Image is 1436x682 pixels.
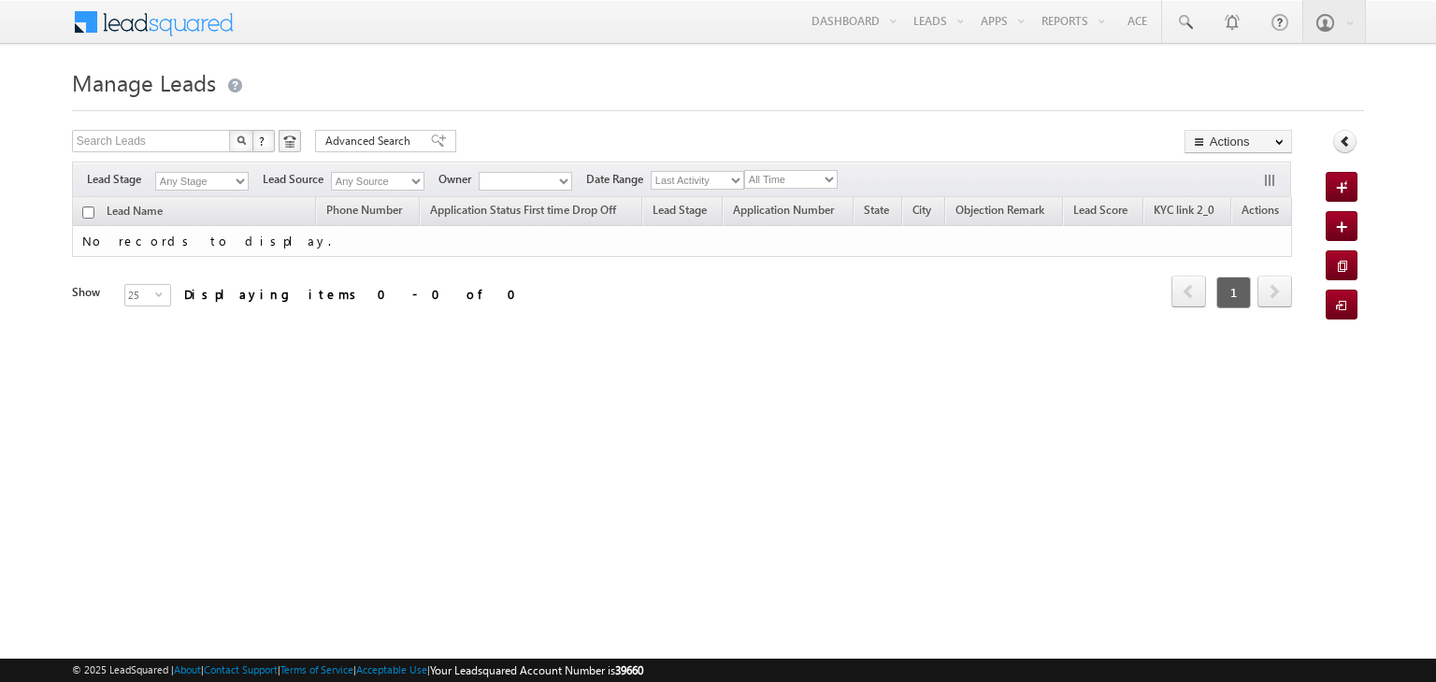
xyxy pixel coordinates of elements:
[864,203,889,217] span: State
[204,663,278,675] a: Contact Support
[259,133,267,149] span: ?
[733,203,834,217] span: Application Number
[854,200,898,224] a: State
[125,285,155,305] span: 25
[1216,277,1251,308] span: 1
[1185,130,1292,153] button: Actions
[1154,203,1214,217] span: KYC link 2_0
[903,200,941,224] a: City
[421,200,625,224] a: Application Status First time Drop Off
[87,171,155,188] span: Lead Stage
[1144,200,1224,224] a: KYC link 2_0
[82,206,94,219] input: Check all records
[263,171,331,188] span: Lead Source
[72,661,643,679] span: © 2025 LeadSquared | | | | |
[912,203,931,217] span: City
[1171,276,1206,307] span: prev
[1257,277,1292,307] a: next
[280,663,353,675] a: Terms of Service
[430,203,616,217] span: Application Status First time Drop Off
[155,290,170,298] span: select
[430,663,643,677] span: Your Leadsquared Account Number is
[184,283,527,305] div: Displaying items 0 - 0 of 0
[237,135,246,145] img: Search
[653,203,707,217] span: Lead Stage
[174,663,201,675] a: About
[615,663,643,677] span: 39660
[326,203,402,217] span: Phone Number
[252,130,275,152] button: ?
[1073,203,1127,217] span: Lead Score
[1232,200,1288,224] span: Actions
[438,171,479,188] span: Owner
[643,200,716,224] a: Lead Stage
[1171,277,1206,307] a: prev
[325,133,416,149] span: Advanced Search
[72,284,109,301] div: Show
[586,171,651,188] span: Date Range
[1257,276,1292,307] span: next
[946,200,1054,224] a: Objection Remark
[97,201,172,225] a: Lead Name
[317,200,411,224] a: Phone Number
[724,200,843,224] a: Application Number
[1064,200,1137,224] a: Lead Score
[955,203,1044,217] span: Objection Remark
[72,226,1292,257] td: No records to display.
[72,67,216,97] span: Manage Leads
[356,663,427,675] a: Acceptable Use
